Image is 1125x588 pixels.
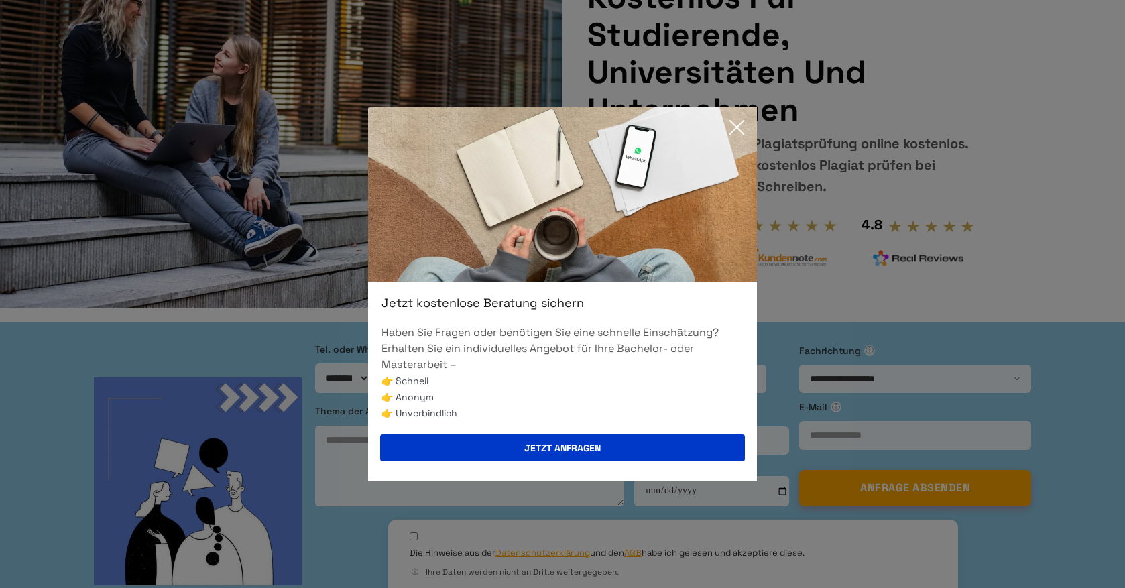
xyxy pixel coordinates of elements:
li: 👉 Unverbindlich [381,405,744,421]
button: Jetzt anfragen [380,434,745,461]
li: 👉 Anonym [381,389,744,405]
div: Jetzt kostenlose Beratung sichern [368,295,757,311]
li: 👉 Schnell [381,373,744,389]
p: Haben Sie Fragen oder benötigen Sie eine schnelle Einschätzung? Erhalten Sie ein individuelles An... [381,325,744,373]
img: exit [368,107,757,282]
